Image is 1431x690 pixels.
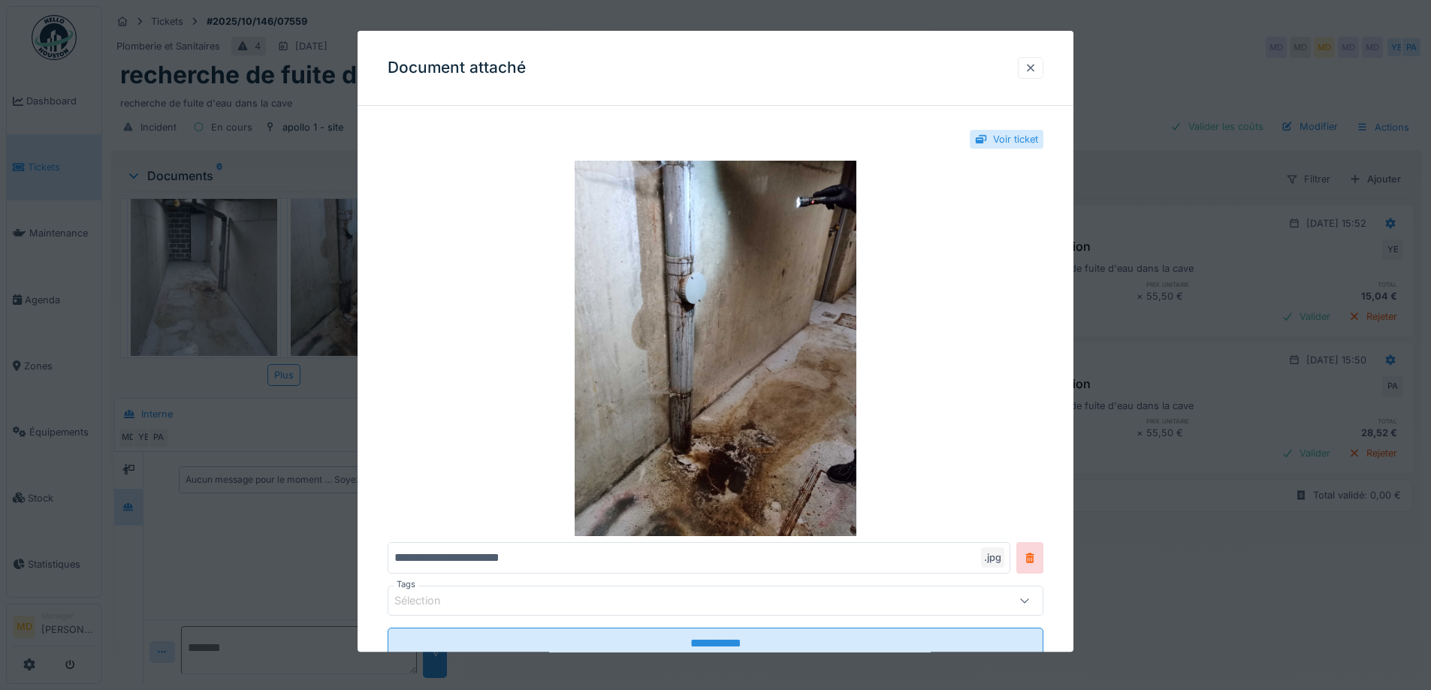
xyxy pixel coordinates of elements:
label: Tags [394,579,418,592]
h3: Document attaché [388,59,526,77]
img: 7a2e2875-7d91-46a9-a348-53fac51e24db-IMG_20250930_155637_178.jpg [388,161,1043,537]
div: Voir ticket [993,132,1038,146]
div: Sélection [394,593,462,610]
div: .jpg [981,548,1004,568]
